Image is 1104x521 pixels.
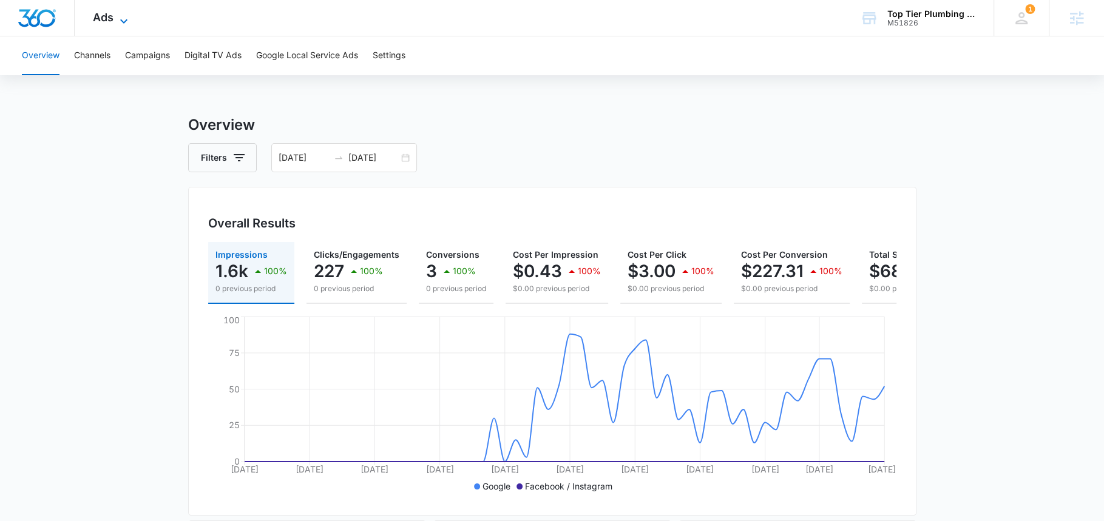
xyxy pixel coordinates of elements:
[741,283,842,294] p: $0.00 previous period
[215,283,287,294] p: 0 previous period
[741,249,828,260] span: Cost Per Conversion
[373,36,405,75] button: Settings
[256,36,358,75] button: Google Local Service Ads
[426,283,486,294] p: 0 previous period
[22,36,59,75] button: Overview
[751,464,779,474] tspan: [DATE]
[348,151,399,164] input: End date
[361,464,388,474] tspan: [DATE]
[296,464,323,474] tspan: [DATE]
[869,249,919,260] span: Total Spend
[264,267,287,275] p: 100%
[234,456,239,466] tspan: 0
[490,464,518,474] tspan: [DATE]
[228,420,239,430] tspan: 25
[208,214,296,232] h3: Overall Results
[188,114,916,136] h3: Overview
[621,464,649,474] tspan: [DATE]
[228,348,239,358] tspan: 75
[125,36,170,75] button: Campaigns
[691,267,714,275] p: 100%
[513,283,601,294] p: $0.00 previous period
[805,464,833,474] tspan: [DATE]
[628,283,714,294] p: $0.00 previous period
[483,480,510,492] p: Google
[513,261,562,281] p: $0.43
[887,9,976,19] div: account name
[230,464,258,474] tspan: [DATE]
[185,36,242,75] button: Digital TV Ads
[1025,4,1035,14] span: 1
[425,464,453,474] tspan: [DATE]
[360,267,383,275] p: 100%
[453,267,476,275] p: 100%
[215,249,268,260] span: Impressions
[314,249,399,260] span: Clicks/Engagements
[513,249,598,260] span: Cost Per Impression
[74,36,110,75] button: Channels
[869,283,975,294] p: $0.00 previous period
[628,249,686,260] span: Cost Per Click
[578,267,601,275] p: 100%
[555,464,583,474] tspan: [DATE]
[223,315,239,325] tspan: 100
[426,249,479,260] span: Conversions
[741,261,804,281] p: $227.31
[1025,4,1035,14] div: notifications count
[869,261,936,281] p: $681.92
[314,283,399,294] p: 0 previous period
[426,261,437,281] p: 3
[314,261,344,281] p: 227
[686,464,714,474] tspan: [DATE]
[334,153,344,163] span: swap-right
[188,143,257,172] button: Filters
[93,11,113,24] span: Ads
[228,383,239,394] tspan: 50
[525,480,612,492] p: Facebook / Instagram
[887,19,976,27] div: account id
[279,151,329,164] input: Start date
[628,261,676,281] p: $3.00
[334,153,344,163] span: to
[215,261,248,281] p: 1.6k
[819,267,842,275] p: 100%
[868,464,896,474] tspan: [DATE]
